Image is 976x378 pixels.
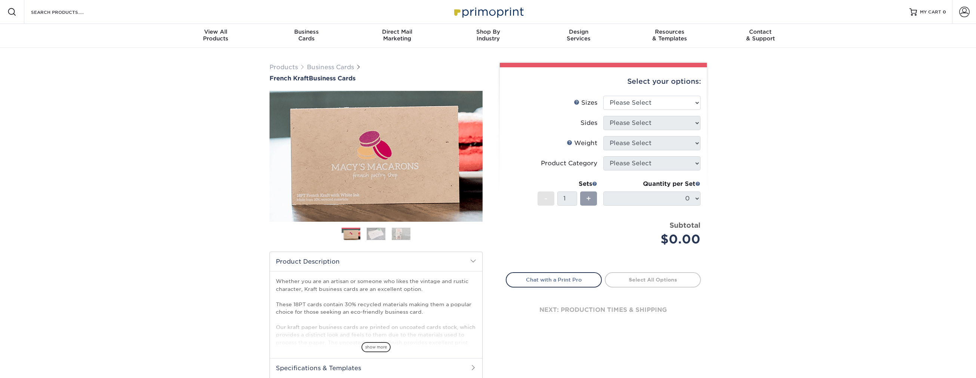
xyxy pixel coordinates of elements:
h2: Specifications & Templates [270,358,482,378]
span: Contact [715,28,806,35]
div: & Support [715,28,806,42]
a: Select All Options [605,272,701,287]
div: Quantity per Set [603,179,701,188]
a: French KraftBusiness Cards [270,75,483,82]
span: - [544,193,548,204]
div: Sets [538,179,597,188]
span: View All [170,28,261,35]
a: Business Cards [307,64,354,71]
span: show more [361,342,391,352]
span: + [586,193,591,204]
img: Primoprint [451,4,526,20]
div: next: production times & shipping [506,288,701,332]
span: Shop By [443,28,533,35]
a: BusinessCards [261,24,352,48]
div: Product Category [541,159,597,168]
h1: Business Cards [270,75,483,82]
strong: Subtotal [669,221,701,229]
a: DesignServices [533,24,624,48]
a: View AllProducts [170,24,261,48]
span: Resources [624,28,715,35]
div: Products [170,28,261,42]
div: Cards [261,28,352,42]
img: Business Cards 01 [342,225,360,244]
span: MY CART [920,9,941,15]
div: $0.00 [609,230,701,248]
img: Business Cards 02 [367,227,385,240]
span: Business [261,28,352,35]
input: SEARCH PRODUCTS..... [30,7,103,16]
div: Industry [443,28,533,42]
span: 0 [943,9,946,15]
img: French Kraft 01 [270,50,483,262]
a: Resources& Templates [624,24,715,48]
div: & Templates [624,28,715,42]
a: Shop ByIndustry [443,24,533,48]
span: French Kraft [270,75,309,82]
a: Products [270,64,298,71]
a: Contact& Support [715,24,806,48]
h2: Product Description [270,252,482,271]
div: Weight [567,139,597,148]
span: Direct Mail [352,28,443,35]
div: Select your options: [506,67,701,96]
div: Sides [581,119,597,127]
div: Sizes [574,98,597,107]
a: Chat with a Print Pro [506,272,602,287]
span: Design [533,28,624,35]
div: Marketing [352,28,443,42]
a: Direct MailMarketing [352,24,443,48]
div: Services [533,28,624,42]
img: Business Cards 03 [392,227,410,240]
